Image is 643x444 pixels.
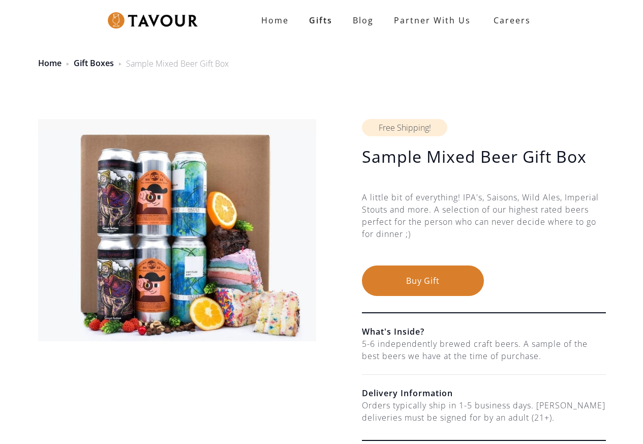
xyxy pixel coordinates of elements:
a: partner with us [384,10,481,31]
div: A little bit of everything! IPA's, Saisons, Wild Ales, Imperial Stouts and more. A selection of o... [362,191,606,265]
div: Orders typically ship in 1-5 business days. [PERSON_NAME] deliveries must be signed for by an adu... [362,399,606,424]
a: Blog [343,10,384,31]
div: 5-6 independently brewed craft beers. A sample of the best beers we have at the time of purchase. [362,338,606,362]
div: Sample Mixed Beer Gift Box [126,57,229,70]
div: Free Shipping! [362,119,447,136]
h6: Delivery Information [362,387,606,399]
a: Home [38,57,62,69]
a: Home [251,10,299,31]
strong: Home [261,15,289,26]
a: Gift Boxes [74,57,114,69]
a: Careers [481,6,538,35]
h6: What's Inside? [362,325,606,338]
strong: Careers [494,10,531,31]
a: Gifts [299,10,343,31]
button: Buy Gift [362,265,484,296]
h1: Sample Mixed Beer Gift Box [362,146,606,167]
